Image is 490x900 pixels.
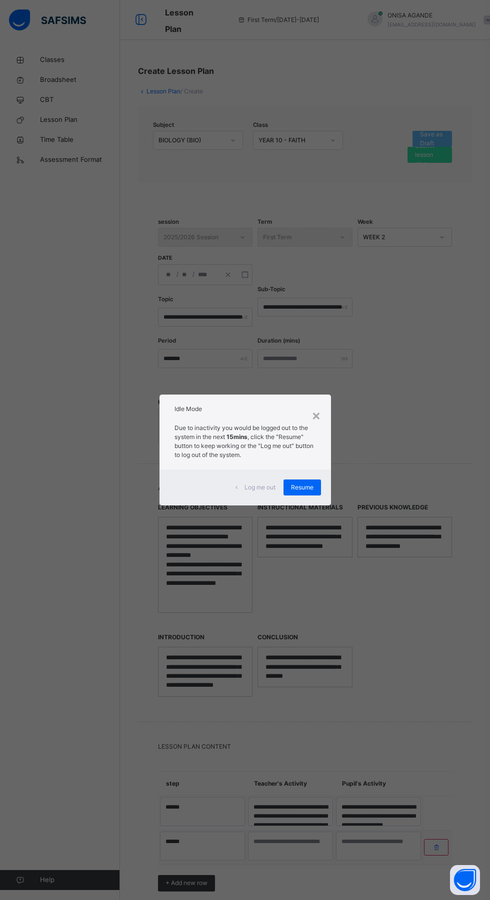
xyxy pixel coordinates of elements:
p: Due to inactivity you would be logged out to the system in the next , click the "Resume" button t... [174,424,316,459]
button: Open asap [450,865,480,895]
strong: 15mins [226,433,247,441]
span: Log me out [244,483,275,492]
h2: Idle Mode [174,405,316,414]
span: Resume [291,483,313,492]
div: × [311,405,321,426]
